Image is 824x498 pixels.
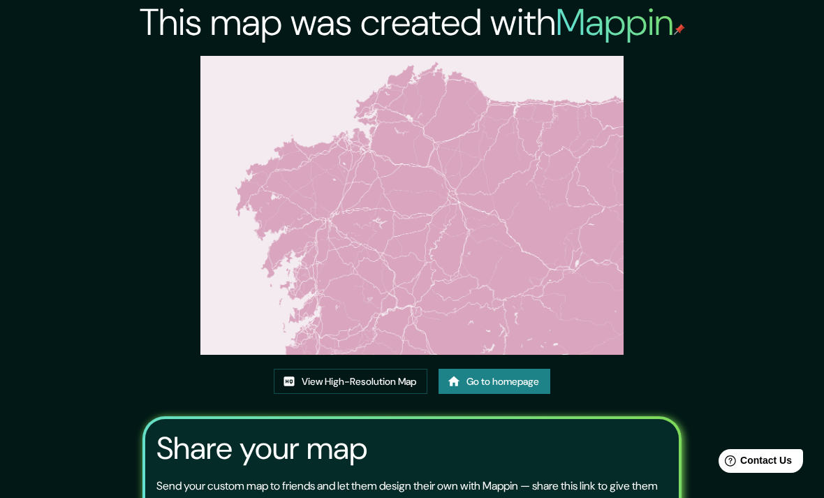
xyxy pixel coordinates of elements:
iframe: Help widget launcher [700,444,809,483]
a: Go to homepage [439,369,550,395]
h3: Share your map [156,430,367,467]
img: mappin-pin [674,24,685,35]
a: View High-Resolution Map [274,369,427,395]
img: created-map [200,56,623,355]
